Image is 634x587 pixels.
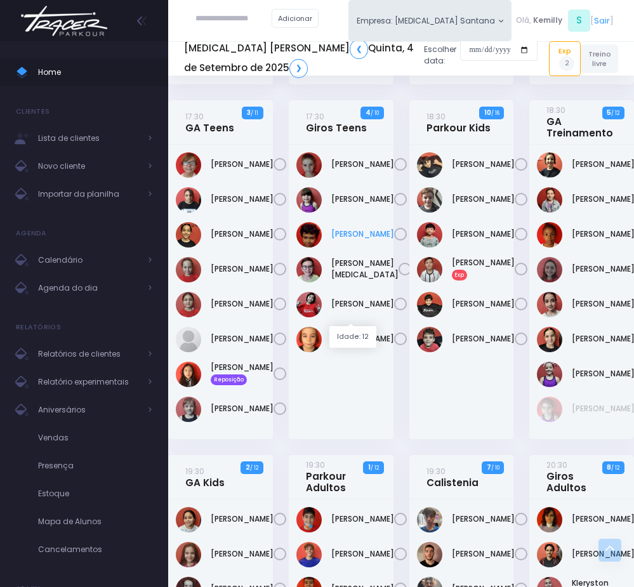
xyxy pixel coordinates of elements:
[176,327,201,352] img: Maria Eduarda Bianchi Moela
[211,194,274,205] a: [PERSON_NAME]
[546,104,613,139] a: 18:30GA Treinamento
[452,270,468,280] span: Exp
[484,108,491,117] strong: 10
[491,464,499,472] small: / 10
[296,292,322,317] img: Lorena mie sato ayres
[533,15,562,26] span: Kemilly
[331,258,399,280] a: [PERSON_NAME][MEDICAL_DATA]
[38,402,140,418] span: Aniversários
[176,397,201,422] img: Rafaelle Pelati Pereyra
[211,263,274,275] a: [PERSON_NAME]
[537,187,562,213] img: Julia Ruggero Rodrigues
[611,109,619,117] small: / 12
[176,257,201,282] img: Catarina Camara Bona
[607,463,611,472] strong: 8
[176,152,201,178] img: AMANDA OLINDA SILVESTRE DE PAIVA
[452,159,515,170] a: [PERSON_NAME]
[452,548,515,560] a: [PERSON_NAME]
[184,39,414,77] h5: [MEDICAL_DATA] [PERSON_NAME] Quinta, 4 de Setembro de 2025
[296,152,322,178] img: Gustavo Neves Abi Jaudi
[537,397,562,422] img: MILENA GERLIN DOS SANTOS
[211,159,274,170] a: [PERSON_NAME]
[537,327,562,352] img: Sarah Soares Dorizotti
[306,111,324,122] small: 17:30
[38,458,152,474] span: Presença
[537,292,562,317] img: Marcella de Francesco Saavedra
[331,228,394,240] a: [PERSON_NAME]
[417,152,442,178] img: Bernardo campos sallum
[426,110,491,134] a: 18:30Parkour Kids
[537,542,562,567] img: João Pedro Silva Mansur
[371,464,379,472] small: / 12
[296,542,322,567] img: Gabriel Brito de Almeida e Silva
[272,9,319,28] a: Adicionar
[289,59,308,78] a: ❯
[184,36,538,81] div: Escolher data:
[549,41,581,76] a: Exp2
[306,110,367,134] a: 17:30Giros Teens
[211,403,274,414] a: [PERSON_NAME]
[16,99,50,124] h4: Clientes
[350,39,368,58] a: ❮
[512,8,618,34] div: [ ]
[250,464,258,472] small: / 12
[559,56,574,71] span: 2
[417,327,442,352] img: Mário José Tchakerian Net
[38,186,140,202] span: Importar da planilha
[16,315,61,340] h4: Relatórios
[38,430,152,446] span: Vendas
[568,10,590,32] span: S
[331,298,394,310] a: [PERSON_NAME]
[38,513,152,530] span: Mapa de Alunos
[251,109,258,117] small: / 11
[247,108,251,117] strong: 3
[537,222,562,247] img: Laura Varjão
[537,152,562,178] img: Evelyn Melazzo Bolzan
[38,346,140,362] span: Relatórios de clientes
[176,507,201,532] img: Elisa Miranda Diniz
[366,108,371,117] strong: 4
[296,327,322,352] img: Miguel Yanai Araujo
[537,257,562,282] img: Lívia Denz Machado Borges
[296,187,322,213] img: Isabela Fantan Nicoleti
[426,111,446,122] small: 18:30
[452,333,515,345] a: [PERSON_NAME]
[611,464,619,472] small: / 12
[306,459,325,470] small: 19:30
[452,257,515,280] a: [PERSON_NAME]Exp
[331,159,394,170] a: [PERSON_NAME]
[176,292,201,317] img: Gabrielle Pelati Pereyra
[452,194,515,205] a: [PERSON_NAME]
[211,298,274,310] a: [PERSON_NAME]
[546,459,613,494] a: 20:30Giros Adultos
[185,110,234,134] a: 17:30GA Teens
[417,292,442,317] img: Lorenzo Bortoletto de Alencar
[185,466,204,477] small: 19:30
[546,459,567,470] small: 20:30
[38,541,152,558] span: Cancelamentos
[38,280,140,296] span: Agenda do dia
[331,548,394,560] a: [PERSON_NAME]
[331,194,394,205] a: [PERSON_NAME]
[417,507,442,532] img: Fernando Furlani Rodrigues
[537,362,562,387] img: Valentina Ricardo
[594,15,610,27] a: Sair
[176,187,201,213] img: Ana Clara Martins Silva
[491,109,499,117] small: / 16
[426,465,479,489] a: 19:30Calistenia
[417,222,442,247] img: Henrique Saito
[487,463,491,472] strong: 7
[185,465,225,489] a: 19:30GA Kids
[417,187,442,213] img: Gael Prado Cesena
[296,257,322,282] img: João Vitor Fontan Nicoleti
[581,44,618,73] a: Treino livre
[426,466,446,477] small: 19:30
[329,326,376,348] div: Idade: 12
[211,374,247,385] span: Reposição
[176,542,201,567] img: Flora Caroni de Araujo
[368,463,371,472] strong: 1
[38,252,140,268] span: Calendário
[38,158,140,175] span: Novo cliente
[185,111,204,122] small: 17:30
[452,513,515,525] a: [PERSON_NAME]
